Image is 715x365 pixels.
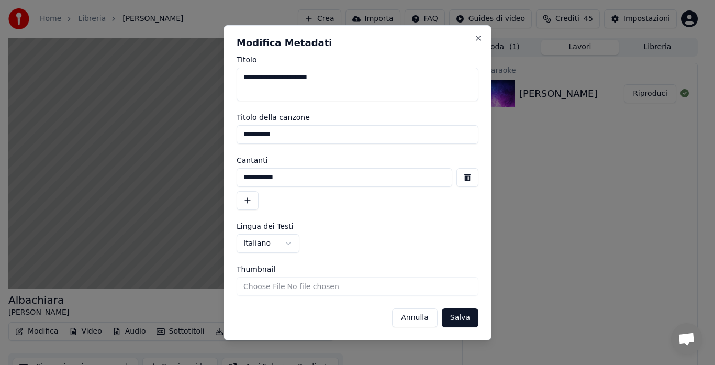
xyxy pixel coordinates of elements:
[442,308,478,327] button: Salva
[392,308,438,327] button: Annulla
[237,266,275,273] span: Thumbnail
[237,157,478,164] label: Cantanti
[237,56,478,63] label: Titolo
[237,223,294,230] span: Lingua dei Testi
[237,114,478,121] label: Titolo della canzone
[237,38,478,48] h2: Modifica Metadati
